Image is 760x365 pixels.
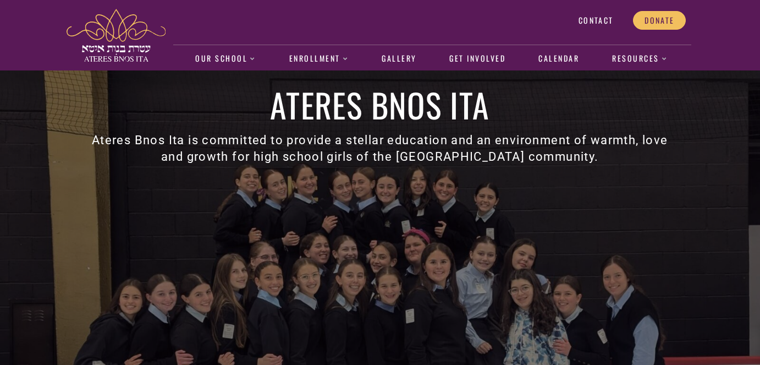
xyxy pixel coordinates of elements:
[84,132,676,165] h3: Ateres Bnos Ita is committed to provide a stellar education and an environment of warmth, love an...
[190,46,262,72] a: Our School
[645,15,674,25] span: Donate
[579,15,613,25] span: Contact
[633,11,686,30] a: Donate
[567,11,625,30] a: Contact
[444,46,511,72] a: Get Involved
[67,9,166,62] img: ateres
[283,46,354,72] a: Enrollment
[533,46,585,72] a: Calendar
[84,88,676,121] h1: Ateres Bnos Ita
[376,46,422,72] a: Gallery
[607,46,674,72] a: Resources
